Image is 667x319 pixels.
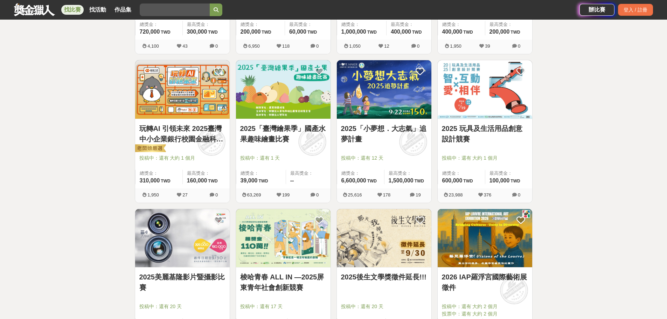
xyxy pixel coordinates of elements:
[489,21,528,28] span: 最高獎金：
[240,123,326,144] a: 2025「臺灣繪果季」國產水果趣味繪畫比賽
[187,21,225,28] span: 最高獎金：
[134,144,166,154] img: 老闆娘嚴選
[442,272,528,293] a: 2026 IAP羅浮宮國際藝術展徵件
[337,209,431,268] img: Cover Image
[341,170,380,177] span: 總獎金：
[139,154,225,162] span: 投稿中：還有 大約 1 個月
[367,30,377,35] span: TWD
[391,29,411,35] span: 400,000
[187,170,225,177] span: 最高獎金：
[240,272,326,293] a: 梭哈青春 ALL IN —2025屏東青年社會創新競賽
[135,60,230,119] img: Cover Image
[341,178,366,183] span: 6,600,000
[282,192,290,197] span: 199
[241,21,280,28] span: 總獎金：
[489,178,510,183] span: 100,000
[236,209,331,268] img: Cover Image
[618,4,653,16] div: 登入 / 註冊
[341,272,427,282] a: 2025後生文學獎徵件延長!!!
[415,179,424,183] span: TWD
[262,30,271,35] span: TWD
[442,21,481,28] span: 總獎金：
[139,303,225,310] span: 投稿中：還有 20 天
[140,178,160,183] span: 310,000
[337,60,431,119] a: Cover Image
[485,43,490,49] span: 39
[86,5,109,15] a: 找活動
[391,21,427,28] span: 最高獎金：
[442,123,528,144] a: 2025 玩具及生活用品創意設計競賽
[463,179,473,183] span: TWD
[140,21,178,28] span: 總獎金：
[112,5,134,15] a: 作品集
[349,43,361,49] span: 1,050
[140,29,160,35] span: 720,000
[442,154,528,162] span: 投稿中：還有 大約 1 個月
[139,123,225,144] a: 玩轉AI 引領未來 2025臺灣中小企業銀行校園金融科技創意挑戰賽
[417,43,419,49] span: 0
[147,43,159,49] span: 4,100
[187,29,207,35] span: 300,000
[442,303,528,310] span: 投稿中：還有 大約 2 個月
[140,170,178,177] span: 總獎金：
[389,178,414,183] span: 1,500,000
[489,170,528,177] span: 最高獎金：
[510,30,520,35] span: TWD
[383,192,391,197] span: 178
[182,192,187,197] span: 27
[208,179,217,183] span: TWD
[518,43,520,49] span: 0
[438,60,532,119] img: Cover Image
[289,29,306,35] span: 60,000
[241,178,258,183] span: 39,000
[147,192,159,197] span: 1,950
[316,192,319,197] span: 0
[367,179,377,183] span: TWD
[518,192,520,197] span: 0
[208,30,217,35] span: TWD
[215,43,218,49] span: 0
[484,192,492,197] span: 376
[579,4,614,16] a: 辦比賽
[449,192,463,197] span: 23,988
[236,60,331,119] img: Cover Image
[61,5,84,15] a: 找比賽
[442,178,463,183] span: 600,000
[182,43,187,49] span: 43
[384,43,389,49] span: 12
[348,192,362,197] span: 25,616
[258,179,268,183] span: TWD
[248,43,260,49] span: 6,950
[215,192,218,197] span: 0
[161,179,170,183] span: TWD
[240,303,326,310] span: 投稿中：還有 17 天
[416,192,421,197] span: 19
[442,29,463,35] span: 400,000
[161,30,170,35] span: TWD
[135,209,230,268] img: Cover Image
[341,303,427,310] span: 投稿中：還有 20 天
[489,29,510,35] span: 200,000
[289,21,326,28] span: 最高獎金：
[139,272,225,293] a: 2025美麗基隆影片暨攝影比賽
[240,154,326,162] span: 投稿中：還有 1 天
[341,29,366,35] span: 1,000,000
[442,170,481,177] span: 總獎金：
[438,209,532,268] img: Cover Image
[389,170,427,177] span: 最高獎金：
[316,43,319,49] span: 0
[412,30,422,35] span: TWD
[290,170,326,177] span: 最高獎金：
[341,123,427,144] a: 2025「小夢想．大志氣」追夢計畫
[442,310,528,318] span: 投票中：還有 大約 2 個月
[510,179,520,183] span: TWD
[241,170,282,177] span: 總獎金：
